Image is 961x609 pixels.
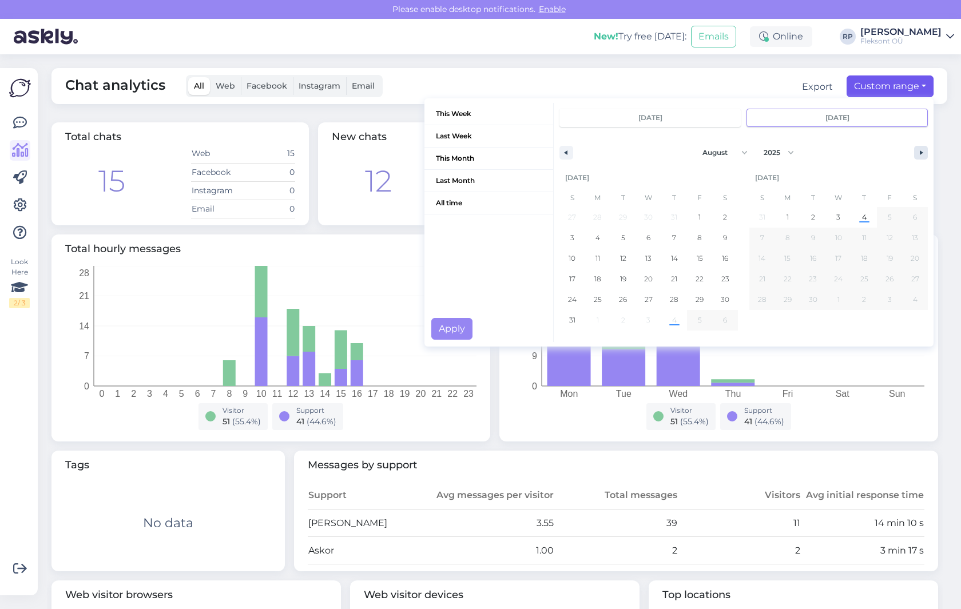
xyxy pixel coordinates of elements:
button: 19 [610,269,636,289]
span: ( 44.6 %) [754,416,784,427]
button: Last Week [424,125,553,148]
button: 13 [902,228,928,248]
button: 8 [687,228,713,248]
input: Early [560,109,740,126]
div: Fleksont OÜ [860,37,942,46]
span: 6 [913,207,917,228]
button: 17 [826,248,852,269]
button: 20 [902,248,928,269]
tspan: 15 [336,389,346,399]
button: 15 [775,248,801,269]
tspan: 18 [384,389,394,399]
span: 24 [568,289,577,310]
span: 20 [911,248,919,269]
span: 29 [784,289,792,310]
span: 41 [744,416,752,427]
span: 16 [810,248,816,269]
tspan: 9 [243,389,248,399]
span: ( 55.4 %) [232,416,261,427]
tspan: Mon [560,389,578,399]
span: Tags [65,457,271,473]
span: S [749,189,775,207]
span: 25 [860,269,868,289]
td: 11 [678,510,801,537]
button: 29 [687,289,713,310]
td: 3.55 [431,510,554,537]
button: 16 [712,248,738,269]
tspan: Sun [889,389,905,399]
div: RP [840,29,856,45]
tspan: 0 [532,381,537,391]
span: 26 [619,289,627,310]
span: T [661,189,687,207]
tspan: 2 [131,389,136,399]
button: All time [424,192,553,214]
tspan: 11 [272,389,283,399]
span: 2 [811,207,815,228]
span: 18 [861,248,868,269]
td: 0 [243,200,295,218]
button: 23 [712,269,738,289]
div: 2 / 3 [9,298,30,308]
button: 26 [877,269,903,289]
button: 18 [851,248,877,269]
span: 11 [595,248,600,269]
span: 30 [809,289,817,310]
div: Visitor [223,405,261,416]
span: 22 [784,269,792,289]
button: 17 [559,269,585,289]
button: Last Month [424,170,553,192]
a: [PERSON_NAME]Fleksont OÜ [860,27,954,46]
span: Instagram [299,81,340,91]
button: 23 [800,269,826,289]
span: 14 [671,248,678,269]
button: This Month [424,148,553,170]
span: 1 [698,207,701,228]
tspan: 3 [147,389,152,399]
input: Continuous [747,109,927,126]
td: Web [191,145,243,163]
button: 27 [902,269,928,289]
span: 51 [670,416,678,427]
td: 0 [243,181,295,200]
button: 22 [775,269,801,289]
button: 13 [636,248,662,269]
span: Chat analytics [65,75,165,97]
span: W [826,189,852,207]
tspan: 17 [368,389,378,399]
span: 7 [672,228,676,248]
td: 3 min 17 s [801,537,924,564]
div: Visitor [670,405,709,416]
button: 20 [636,269,662,289]
button: 6 [636,228,662,248]
button: 24 [826,269,852,289]
td: 1.00 [431,537,554,564]
button: 7 [661,228,687,248]
button: This Week [424,103,553,125]
tspan: 8 [227,389,232,399]
tspan: 1 [115,389,120,399]
span: Top locations [662,587,924,603]
tspan: 4 [163,389,168,399]
span: 23 [721,269,729,289]
span: W [636,189,662,207]
span: F [687,189,713,207]
tspan: 16 [352,389,362,399]
tspan: 28 [79,268,89,277]
span: This Month [424,148,553,169]
tspan: Thu [725,389,741,399]
button: 2 [800,207,826,228]
span: 5 [888,207,892,228]
div: 15 [98,159,125,204]
button: 11 [851,228,877,248]
button: 12 [610,248,636,269]
button: 25 [851,269,877,289]
div: Support [744,405,784,416]
button: 7 [749,228,775,248]
span: 13 [645,248,652,269]
button: Apply [431,318,472,340]
td: Facebook [191,163,243,181]
div: Export [802,80,833,94]
span: Email [352,81,375,91]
